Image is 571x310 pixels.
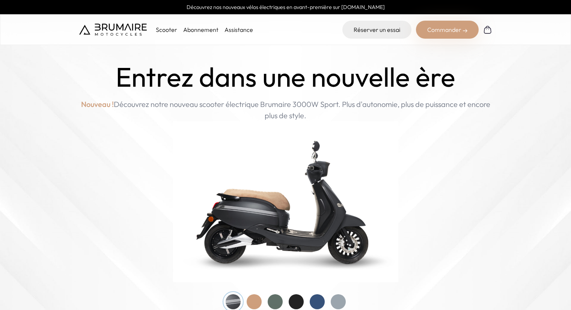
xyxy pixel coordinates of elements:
p: Scooter [156,25,177,34]
p: Découvrez notre nouveau scooter électrique Brumaire 3000W Sport. Plus d'autonomie, plus de puissa... [79,99,492,121]
h1: Entrez dans une nouvelle ère [116,62,455,93]
div: Commander [416,21,479,39]
a: Assistance [224,26,253,33]
img: Panier [483,25,492,34]
img: Brumaire Motocycles [79,24,147,36]
a: Abonnement [183,26,218,33]
a: Réserver un essai [342,21,411,39]
span: Nouveau ! [81,99,114,110]
img: right-arrow-2.png [463,29,467,33]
